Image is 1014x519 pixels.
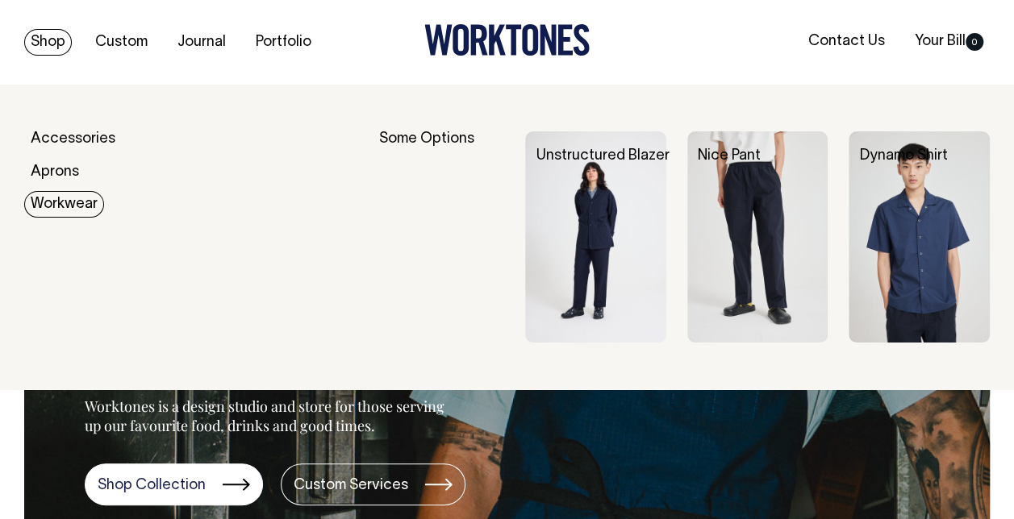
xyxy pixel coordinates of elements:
a: Shop [24,29,72,56]
a: Workwear [24,191,104,218]
a: Custom Services [281,463,465,505]
div: Some Options [379,131,505,343]
a: Your Bill0 [908,28,990,55]
a: Journal [171,29,232,56]
a: Unstructured Blazer [536,149,669,163]
a: Custom [89,29,154,56]
img: Dynamo Shirt [849,131,990,343]
img: Unstructured Blazer [525,131,666,343]
img: Nice Pant [687,131,828,343]
a: Dynamo Shirt [859,149,947,163]
a: Portfolio [249,29,318,56]
p: Worktones is a design studio and store for those serving up our favourite food, drinks and good t... [85,397,452,435]
a: Nice Pant [698,149,761,163]
span: 0 [966,33,983,51]
a: Accessories [24,126,122,152]
a: Aprons [24,159,86,185]
a: Contact Us [802,28,891,55]
a: Shop Collection [85,463,263,505]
